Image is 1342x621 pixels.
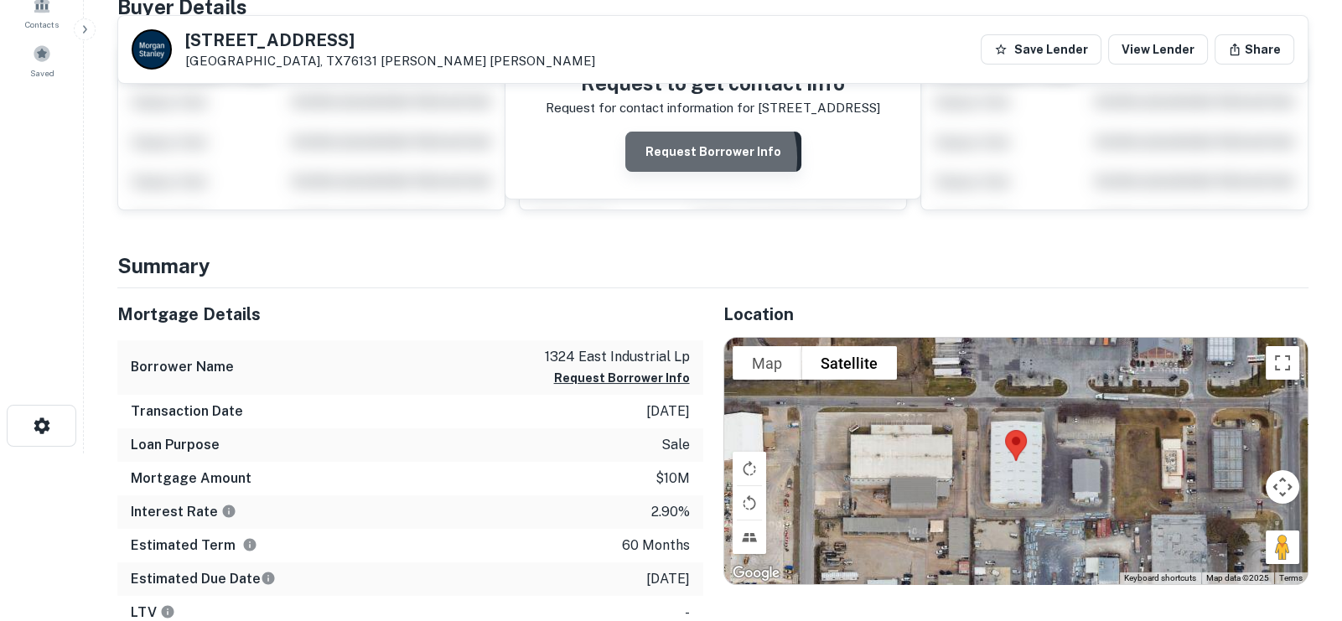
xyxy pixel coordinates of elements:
[25,18,59,31] span: Contacts
[981,34,1101,65] button: Save Lender
[1215,34,1294,65] button: Share
[625,132,801,172] button: Request Borrower Info
[131,536,257,556] h6: Estimated Term
[733,520,766,554] button: Tilt map
[728,562,784,584] img: Google
[131,401,243,422] h6: Transaction Date
[131,435,220,455] h6: Loan Purpose
[733,452,766,485] button: Rotate map clockwise
[131,357,234,377] h6: Borrower Name
[758,98,880,118] p: [STREET_ADDRESS]
[160,604,175,619] svg: LTVs displayed on the website are for informational purposes only and may be reported incorrectly...
[801,346,897,380] button: Show satellite imagery
[554,368,690,388] button: Request Borrower Info
[1279,573,1303,582] a: Terms
[1266,470,1299,504] button: Map camera controls
[117,302,703,327] h5: Mortgage Details
[733,486,766,520] button: Rotate map counterclockwise
[1108,34,1208,65] a: View Lender
[545,347,690,367] p: 1324 east industrial lp
[646,569,690,589] p: [DATE]
[131,502,236,522] h6: Interest Rate
[728,562,784,584] a: Open this area in Google Maps (opens a new window)
[651,502,690,522] p: 2.90%
[117,251,1308,281] h4: Summary
[261,571,276,586] svg: Estimate is based on a standard schedule for this type of loan.
[733,346,801,380] button: Show street map
[1206,573,1269,582] span: Map data ©2025
[221,504,236,519] svg: The interest rates displayed on the website are for informational purposes only and may be report...
[546,98,754,118] p: Request for contact information for
[131,468,251,489] h6: Mortgage Amount
[185,32,595,49] h5: [STREET_ADDRESS]
[1124,572,1196,584] button: Keyboard shortcuts
[622,536,690,556] p: 60 months
[723,302,1309,327] h5: Location
[5,38,79,83] a: Saved
[185,54,595,69] p: [GEOGRAPHIC_DATA], TX76131
[1258,487,1342,567] iframe: Chat Widget
[646,401,690,422] p: [DATE]
[30,66,54,80] span: Saved
[655,468,690,489] p: $10m
[1266,346,1299,380] button: Toggle fullscreen view
[131,569,276,589] h6: Estimated Due Date
[381,54,595,68] a: [PERSON_NAME] [PERSON_NAME]
[661,435,690,455] p: sale
[242,537,257,552] svg: Term is based on a standard schedule for this type of loan.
